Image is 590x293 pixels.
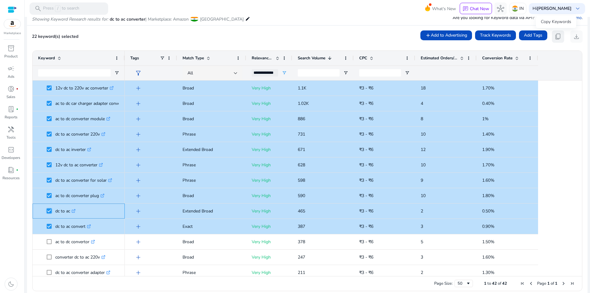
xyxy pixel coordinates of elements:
span: 2 [421,208,423,214]
p: dc to ac converter adapter [55,266,110,279]
span: 1.40% [482,131,494,137]
span: Conversion Rate [482,55,513,61]
button: Add to Advertising [420,30,472,40]
span: 10 [421,193,426,199]
span: add [135,85,142,92]
span: add [135,100,142,107]
p: Broad [183,189,241,202]
div: Next Page [561,281,566,286]
span: of [551,281,554,286]
b: [PERSON_NAME] [537,6,572,11]
span: download [573,33,580,40]
p: Very High [252,189,287,202]
span: 2 [421,270,423,275]
p: Very High [252,236,287,248]
span: 1.60% [482,254,494,260]
span: 10 [421,162,426,168]
span: 3 [421,224,423,229]
span: 42 [492,281,497,286]
span: add [135,146,142,153]
span: Relevance Score [252,55,273,61]
span: add [135,223,142,230]
span: Add Tags [524,32,542,38]
input: Keyword Filter Input [38,69,111,77]
img: in.svg [512,6,518,12]
p: Broad [183,82,241,94]
p: dc to ac inverter [55,143,91,156]
div: Last Page [570,281,575,286]
span: 0.90% [482,224,494,229]
span: ₹3 - ₹6 [359,177,373,183]
span: 1.02K [298,101,309,106]
span: / [55,5,61,12]
span: handyman [7,126,15,133]
img: amazon.svg [4,19,21,29]
p: Very High [252,113,287,125]
span: 731 [298,131,305,137]
span: add [135,208,142,215]
input: CPC Filter Input [359,69,401,77]
span: ₹3 - ₹6 [359,162,373,168]
div: Page Size [454,280,473,287]
span: inventory_2 [7,45,15,52]
span: Add to Advertising [431,32,467,38]
span: 378 [298,239,305,245]
button: Open Filter Menu [114,70,119,75]
button: content_copy [552,30,564,43]
span: 4 [421,101,423,106]
p: Very High [252,251,287,263]
div: Page Size: [434,281,453,286]
span: 1 [555,281,557,286]
span: 8 [421,116,423,122]
p: Very High [252,205,287,217]
span: 1% [482,116,489,122]
span: ₹3 - ₹6 [359,101,373,106]
p: ac to dc convertor [55,236,95,248]
span: 628 [298,162,305,168]
span: 247 [298,254,305,260]
p: Very High [252,143,287,156]
p: Hi [533,6,572,11]
p: dc to ac convert [55,220,91,233]
p: Exact [183,220,241,233]
span: 22 keyword(s) selected [32,34,78,39]
span: ₹3 - ₹6 [359,270,373,275]
span: to [487,281,491,286]
span: Page [537,281,546,286]
span: search [34,5,42,12]
span: ₹3 - ₹6 [359,193,373,199]
button: Open Filter Menu [343,70,348,75]
p: Phrase [183,174,241,187]
p: ac to dc converter module [55,113,110,125]
p: Chat Now [470,6,489,12]
p: converter dc to ac 220v [55,251,105,263]
span: 1.60% [482,177,494,183]
input: Search Volume Filter Input [298,69,340,77]
span: add [135,269,142,276]
p: Resources [2,175,20,181]
span: ₹3 - ₹6 [359,147,373,152]
p: dc to ac converter 220v [55,128,105,141]
p: Broad [183,236,241,248]
p: Tools [6,135,16,140]
span: filter_alt [135,69,142,77]
span: ₹3 - ₹6 [359,131,373,137]
span: ₹3 - ₹6 [359,254,373,260]
span: code_blocks [7,146,15,153]
span: Estimated Orders/Month [421,55,458,61]
span: 10 [421,131,426,137]
p: Developers [2,155,20,160]
span: chat [462,6,469,12]
span: content_copy [554,33,562,40]
p: 12v dc to 220v ac converter [55,82,114,94]
span: 3 [421,254,423,260]
p: Very High [252,220,287,233]
p: dc to ac converter for solar [55,174,112,187]
p: Very High [252,159,287,171]
span: hub [497,5,504,12]
span: Match Type [183,55,204,61]
span: 598 [298,177,305,183]
span: 465 [298,208,305,214]
p: Ads [8,74,14,79]
button: Open Filter Menu [405,70,410,75]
